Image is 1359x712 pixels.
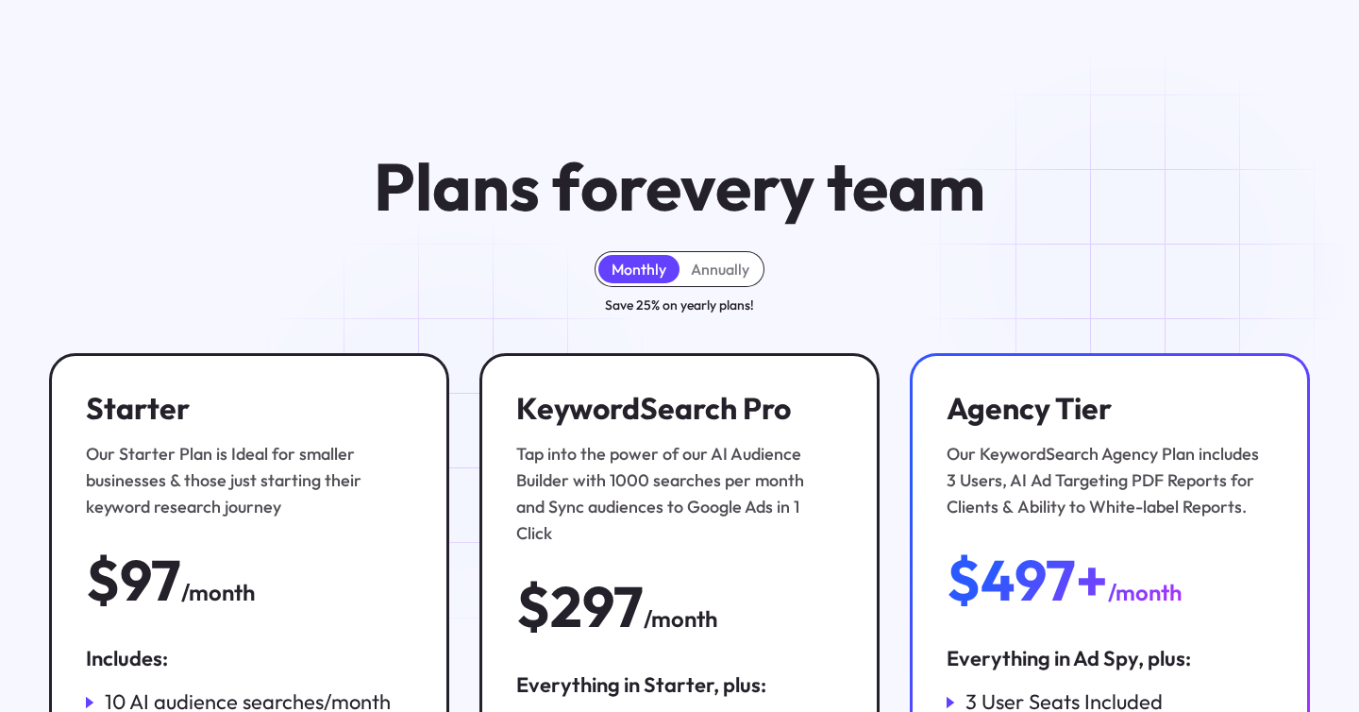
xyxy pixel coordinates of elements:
[947,551,1108,611] div: $497+
[86,551,181,611] div: $97
[86,390,403,426] h3: Starter
[1108,575,1182,610] div: /month
[612,260,666,279] div: Monthly
[644,602,717,636] div: /month
[516,390,833,426] h3: KeywordSearch Pro
[947,441,1264,520] div: Our KeywordSearch Agency Plan includes 3 Users, AI Ad Targeting PDF Reports for Clients & Ability...
[86,441,403,520] div: Our Starter Plan is Ideal for smaller businesses & those just starting their keyword research jou...
[516,441,833,547] div: Tap into the power of our AI Audience Builder with 1000 searches per month and Sync audiences to ...
[947,390,1264,426] h3: Agency Tier
[86,645,412,673] div: Includes:
[181,575,255,610] div: /month
[516,671,843,700] div: Everything in Starter, plus:
[374,151,985,221] h1: Plans for
[516,577,644,637] div: $297
[947,645,1273,673] div: Everything in Ad Spy, plus:
[646,144,985,228] span: every team
[605,295,754,315] div: Save 25% on yearly plans!
[691,260,749,279] div: Annually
